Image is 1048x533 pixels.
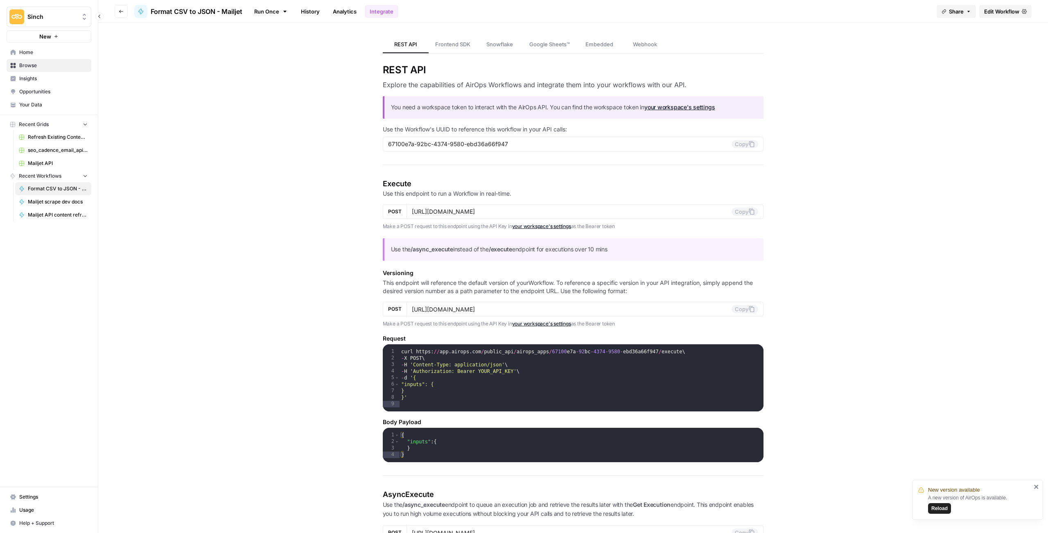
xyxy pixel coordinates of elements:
[7,85,91,98] a: Opportunities
[732,208,758,216] button: Copy
[383,432,400,438] div: 1
[383,63,764,77] h2: REST API
[19,88,88,95] span: Opportunities
[391,245,757,254] p: Use the instead of the endpoint for executions over 10 mins
[622,36,668,53] a: Webhook
[7,170,91,182] button: Recent Workflows
[7,59,91,72] a: Browse
[19,121,49,128] span: Recent Grids
[931,505,948,512] span: Reload
[576,36,622,53] a: Embedded
[388,208,402,215] span: POST
[383,368,400,375] div: 4
[383,375,400,381] div: 5
[19,506,88,514] span: Usage
[383,80,764,90] h3: Explore the capabilities of AirOps Workflows and integrate them into your workflows with our API.
[7,98,91,111] a: Your Data
[151,7,242,16] span: Format CSV to JSON - Mailjet
[134,5,242,18] a: Format CSV to JSON - Mailjet
[7,504,91,517] a: Usage
[19,493,88,501] span: Settings
[28,160,88,167] span: Mailjet API
[411,246,453,253] strong: /async_execute
[19,49,88,56] span: Home
[633,501,671,508] strong: Get Execution
[383,36,429,53] a: REST API
[365,5,398,18] a: Integrate
[512,321,571,327] a: your workspace's settings
[383,452,400,458] div: 4
[28,185,88,192] span: Format CSV to JSON - Mailjet
[529,40,570,48] span: Google Sheets™
[19,172,61,180] span: Recent Workflows
[402,501,445,508] strong: /async_execute
[7,30,91,43] button: New
[391,103,757,112] p: You need a workspace token to interact with the AirOps API. You can find the workspace token in
[928,494,1031,514] div: A new version of AirOps is available.
[928,503,951,514] button: Reload
[7,490,91,504] a: Settings
[395,381,399,388] span: Toggle code folding, rows 6 through 7
[383,320,764,328] p: Make a POST request to this endpoint using the API Key in as the Bearer token
[1034,483,1039,490] button: close
[19,519,88,527] span: Help + Support
[486,40,513,48] span: Snowflake
[523,36,576,53] a: Google Sheets™
[644,104,715,111] a: your workspace's settings
[395,432,399,438] span: Toggle code folding, rows 1 through 4
[28,211,88,219] span: Mailjet API content refresh
[732,305,758,313] button: Copy
[15,195,91,208] a: Mailjet scrape dev docs
[7,118,91,131] button: Recent Grids
[15,131,91,144] a: Refresh Existing Content (1)
[937,5,976,18] button: Share
[7,72,91,85] a: Insights
[28,147,88,154] span: seo_cadence_email_api(Persona & Audience).csv
[388,305,402,313] span: POST
[15,144,91,157] a: seo_cadence_email_api(Persona & Audience).csv
[383,388,400,394] div: 7
[383,178,764,190] h4: Execute
[383,445,400,452] div: 3
[383,269,764,277] h5: Versioning
[383,500,764,519] p: Use the endpoint to queue an execution job and retrieve the results later with the endpoint. This...
[19,75,88,82] span: Insights
[249,5,293,18] a: Run Once
[489,246,512,253] strong: /execute
[328,5,361,18] a: Analytics
[28,133,88,141] span: Refresh Existing Content (1)
[395,375,399,381] span: Toggle code folding, rows 5 through 8
[394,40,417,48] span: REST API
[15,182,91,195] a: Format CSV to JSON - Mailjet
[383,222,764,230] p: Make a POST request to this endpoint using the API Key in as the Bearer token
[383,125,764,133] p: Use the Workflow's UUID to reference this workflow in your API calls:
[15,157,91,170] a: Mailjet API
[296,5,325,18] a: History
[949,7,964,16] span: Share
[512,223,571,229] a: your workspace's settings
[383,394,400,401] div: 8
[383,361,400,368] div: 3
[19,62,88,69] span: Browse
[383,381,400,388] div: 6
[7,517,91,530] button: Help + Support
[383,348,400,355] div: 1
[7,7,91,27] button: Workspace: Sinch
[15,208,91,221] a: Mailjet API content refresh
[28,198,88,206] span: Mailjet scrape dev docs
[585,40,613,48] span: Embedded
[7,46,91,59] a: Home
[383,418,764,426] h5: Body Payload
[395,438,399,445] span: Toggle code folding, rows 2 through 3
[9,9,24,24] img: Sinch Logo
[383,401,400,407] div: 9
[383,489,764,500] h4: Async Execute
[477,36,523,53] a: Snowflake
[383,334,764,343] h5: Request
[39,32,51,41] span: New
[928,486,980,494] span: New version available
[429,36,477,53] a: Frontend SDK
[383,279,764,295] p: This endpoint will reference the default version of your Workflow . To reference a specific versi...
[435,40,470,48] span: Frontend SDK
[383,190,764,198] p: Use this endpoint to run a Workflow in real-time.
